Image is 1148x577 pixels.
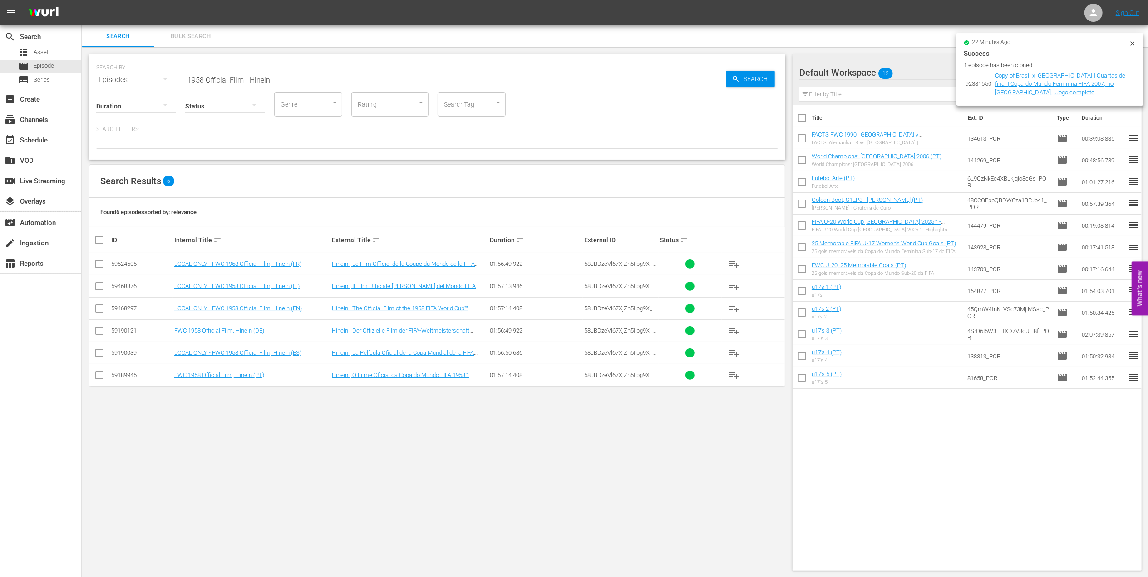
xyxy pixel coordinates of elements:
a: Hinein | Der Offizielle Film der FIFA-Weltmeisterschaft 1958™ [332,327,473,341]
div: 01:57:13.946 [490,283,581,289]
th: Ext. ID [962,105,1051,131]
td: 6L9OzNkEe4XBLkjqio8cGs_POR [964,171,1054,193]
div: u17's 4 [812,357,842,363]
a: FWC U-20, 25 Memorable Goals (PT) [812,262,906,269]
th: Type [1051,105,1076,131]
div: Duration [490,235,581,245]
span: sort [213,236,222,244]
div: External ID [584,236,657,244]
a: u17s 1 (PT) [812,284,841,290]
button: playlist_add [723,298,745,319]
span: reorder [1128,176,1139,187]
td: 00:48:56.789 [1078,149,1128,171]
span: Episode [1057,242,1068,253]
span: reorder [1128,241,1139,252]
span: Episode [1057,155,1068,166]
span: Found 6 episodes sorted by: relevance [100,209,197,215]
div: Default Workspace [799,60,1122,85]
span: Episode [1057,329,1068,340]
td: 00:57:39.364 [1078,193,1128,215]
span: 12 [878,64,893,83]
div: 59190121 [111,327,172,334]
a: FACTS FWC 1990, [GEOGRAPHIC_DATA] v [GEOGRAPHIC_DATA] (PT) [812,131,922,145]
button: playlist_add [723,275,745,297]
div: Success [964,48,1136,59]
span: Schedule [5,135,15,146]
span: reorder [1128,307,1139,318]
span: playlist_add [729,259,739,269]
button: Search [726,71,775,87]
span: reorder [1128,350,1139,361]
div: ID [111,236,172,244]
button: Open [417,98,425,107]
div: u17's 3 [812,336,842,342]
div: u17's 5 [812,379,842,385]
span: Bulk Search [160,31,222,42]
span: Episode [1057,133,1068,144]
td: 01:50:32.984 [1078,345,1128,367]
a: Golden Boot, S1EP3 - [PERSON_NAME] (PT) [812,196,923,203]
span: Search Results [100,176,161,186]
td: 141269_POR [964,149,1054,171]
a: Futebol Arte (PT) [812,175,855,181]
td: 48CCGEppQBDWCza1BPJp41_POR [964,193,1054,215]
div: 01:57:14.408 [490,372,581,378]
span: Episode [1057,285,1068,296]
span: Search [740,71,775,87]
span: 22 minutes ago [972,39,1011,46]
span: reorder [1128,220,1139,230]
span: playlist_add [729,370,739,381]
button: playlist_add [723,253,745,275]
span: Automation [5,217,15,228]
span: menu [5,7,16,18]
span: playlist_add [729,325,739,336]
td: 92331550 [964,70,993,99]
div: u17s [812,292,841,298]
div: FIFA U-20 World Cup [GEOGRAPHIC_DATA] 2025™ - Highlights Quartas de final [812,227,960,233]
a: u17s 2 (PT) [812,305,841,312]
th: Duration [1076,105,1131,131]
div: 01:57:14.408 [490,305,581,312]
div: 59468297 [111,305,172,312]
td: 45QmW4tnKLVSc73MjlMSsc_POR [964,302,1054,323]
td: 143703_POR [964,258,1054,280]
td: 144479_POR [964,215,1054,236]
div: 01:56:50.636 [490,349,581,356]
td: 01:52:44.355 [1078,367,1128,389]
span: Reports [5,258,15,269]
span: reorder [1128,372,1139,383]
a: Hinein | O Filme Oficial da Copa do Mundo FIFA 1958™ [332,372,469,378]
span: Episode [1057,264,1068,274]
span: 58JBDzeVl67XjZh5Iipg9X_POR [584,372,656,385]
span: Ingestion [5,238,15,249]
div: 01:56:49.922 [490,327,581,334]
span: VOD [5,155,15,166]
span: Channels [5,114,15,125]
span: reorder [1128,198,1139,209]
span: reorder [1128,285,1139,296]
td: 164877_POR [964,280,1054,302]
a: Copy of Brasil x [GEOGRAPHIC_DATA] | Quartas de final | Copa do Mundo Feminina FIFA 2007, no [GEO... [995,72,1126,96]
a: FWC 1958 Official Film, Hinein (PT) [174,372,264,378]
span: sort [372,236,380,244]
div: 59524505 [111,260,172,267]
a: Hinein | La Película Oficial de la Copa Mundial de la FIFA 1958™ [332,349,478,363]
span: Search [87,31,149,42]
span: Episode [34,61,54,70]
div: 25 gols memoráveis da Copa do Mundo Feminina Sub-17 da FIFA [812,249,956,254]
img: ans4CAIJ8jUAAAAAAAAAAAAAAAAAAAAAAAAgQb4GAAAAAAAAAAAAAAAAAAAAAAAAJMjXAAAAAAAAAAAAAAAAAAAAAAAAgAT5G... [22,2,65,24]
span: Search [5,31,15,42]
a: World Champions: [GEOGRAPHIC_DATA] 2006 (PT) [812,153,941,160]
td: 00:19:08.814 [1078,215,1128,236]
p: Search Filters: [96,126,778,133]
span: Series [34,75,50,84]
div: Episodes [96,67,176,93]
div: 1 episode has been cloned [964,61,1127,70]
div: 59190039 [111,349,172,356]
div: 01:56:49.922 [490,260,581,267]
span: sort [516,236,524,244]
a: Hinein | Il Film Ufficiale [PERSON_NAME] del Mondo FIFA 1958 [332,283,479,296]
td: 81658_POR [964,367,1054,389]
td: 00:17:16.644 [1078,258,1128,280]
div: 25 gols memoráveis da Copa do Mundo Sub-20 da FIFA [812,270,934,276]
